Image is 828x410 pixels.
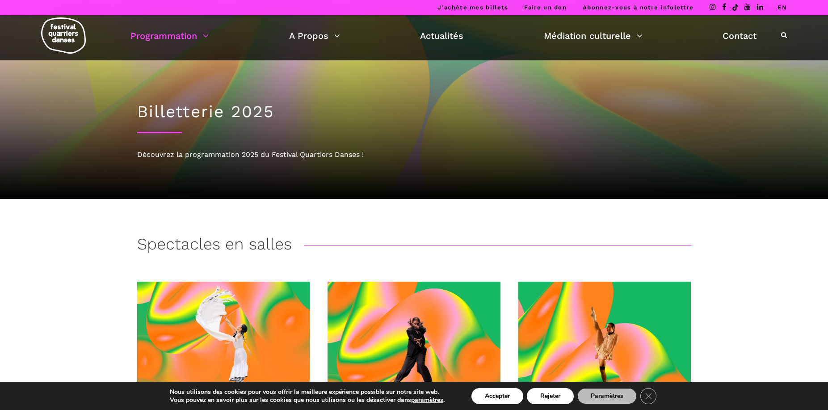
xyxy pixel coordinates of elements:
[437,4,508,11] a: J’achète mes billets
[130,28,209,43] a: Programmation
[544,28,643,43] a: Médiation culturelle
[471,388,523,404] button: Accepter
[170,396,445,404] p: Vous pouvez en savoir plus sur les cookies que nous utilisons ou les désactiver dans .
[137,149,691,161] div: Découvrez la programmation 2025 du Festival Quartiers Danses !
[778,4,787,11] a: EN
[527,388,574,404] button: Rejeter
[524,4,567,11] a: Faire un don
[583,4,694,11] a: Abonnez-vous à notre infolettre
[411,396,443,404] button: paramètres
[577,388,637,404] button: Paramètres
[640,388,656,404] button: Close GDPR Cookie Banner
[289,28,340,43] a: A Propos
[41,17,86,54] img: logo-fqd-med
[420,28,463,43] a: Actualités
[137,235,292,257] h3: Spectacles en salles
[723,28,757,43] a: Contact
[170,388,445,396] p: Nous utilisons des cookies pour vous offrir la meilleure expérience possible sur notre site web.
[137,102,691,122] h1: Billetterie 2025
